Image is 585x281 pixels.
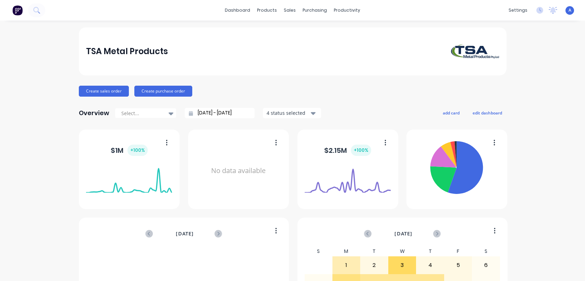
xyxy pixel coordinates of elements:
[394,230,412,237] span: [DATE]
[86,45,168,58] div: TSA Metal Products
[444,257,472,274] div: 5
[416,257,444,274] div: 4
[127,145,148,156] div: + 100 %
[176,230,194,237] span: [DATE]
[444,246,472,256] div: F
[330,5,364,15] div: productivity
[263,108,321,118] button: 4 status selected
[389,257,416,274] div: 3
[451,44,499,59] img: TSA Metal Products
[299,5,330,15] div: purchasing
[324,145,371,156] div: $ 2.15M
[134,86,192,97] button: Create purchase order
[416,246,444,256] div: T
[388,246,416,256] div: W
[569,7,571,13] span: A
[472,257,500,274] div: 6
[79,86,129,97] button: Create sales order
[79,106,109,120] div: Overview
[472,246,500,256] div: S
[221,5,254,15] a: dashboard
[254,5,280,15] div: products
[468,108,507,117] button: edit dashboard
[304,246,332,256] div: S
[12,5,23,15] img: Factory
[280,5,299,15] div: sales
[333,257,360,274] div: 1
[360,246,388,256] div: T
[267,109,310,117] div: 4 status selected
[195,138,281,203] div: No data available
[361,257,388,274] div: 2
[505,5,531,15] div: settings
[111,145,148,156] div: $ 1M
[438,108,464,117] button: add card
[351,145,371,156] div: + 100 %
[332,246,361,256] div: M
